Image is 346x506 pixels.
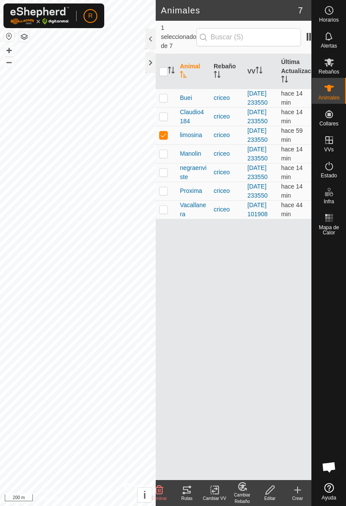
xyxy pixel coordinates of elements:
th: Animal [176,54,210,89]
div: Editar [256,495,284,502]
span: 11 sept 2025, 17:01 [281,164,303,180]
a: [DATE] 233550 [247,146,268,162]
p-sorticon: Activar para ordenar [168,68,175,75]
div: criceo [214,168,240,177]
span: Rebaños [318,69,339,74]
div: criceo [214,186,240,195]
span: 11 sept 2025, 17:01 [281,183,303,199]
th: Última Actualización [278,54,311,89]
span: Buei [180,93,192,102]
input: Buscar (S) [196,28,301,46]
span: Claudio4184 [180,108,207,126]
div: Cambiar Rebaño [228,492,256,505]
button: Restablecer Mapa [4,31,14,42]
div: criceo [214,93,240,102]
div: Chat abierto [316,454,342,480]
div: Cambiar VV [201,495,228,502]
div: criceo [214,131,240,140]
span: Ayuda [322,495,336,500]
button: Capas del Mapa [19,32,29,42]
button: – [4,57,14,67]
span: 11 sept 2025, 17:01 [281,90,303,106]
a: Ayuda [312,480,346,504]
div: Rutas [173,495,201,502]
span: i [143,489,146,501]
span: Animales [318,95,340,100]
th: VV [244,54,278,89]
span: 11 sept 2025, 17:01 [281,146,303,162]
a: [DATE] 233550 [247,183,268,199]
span: Alertas [321,43,337,48]
span: Horarios [319,17,339,22]
span: VVs [324,147,333,152]
th: Rebaño [210,54,244,89]
span: Proxima [180,186,202,195]
span: 1 seleccionado de 7 [161,23,196,51]
span: negraenviste [180,163,207,182]
div: criceo [214,205,240,214]
span: Eliminar [151,496,167,501]
span: Vacallanera [180,201,207,219]
span: 11 sept 2025, 16:31 [281,202,303,218]
span: limosina [180,131,202,140]
p-sorticon: Activar para ordenar [281,77,288,84]
a: [DATE] 101908 [247,202,268,218]
a: [DATE] 233550 [247,164,268,180]
span: 11 sept 2025, 16:16 [281,127,303,143]
a: [DATE] 233550 [247,90,268,106]
button: + [4,45,14,56]
span: Estado [321,173,337,178]
div: Crear [284,495,311,502]
span: 11 sept 2025, 17:01 [281,109,303,125]
div: criceo [214,112,240,121]
a: Contáctenos [88,487,117,503]
p-sorticon: Activar para ordenar [180,72,187,79]
span: 7 [298,4,303,17]
a: [DATE] 233550 [247,109,268,125]
span: Mapa de Calor [314,225,344,235]
button: i [138,488,152,502]
img: Logo Gallagher [10,7,69,25]
p-sorticon: Activar para ordenar [256,68,263,75]
h2: Animales [161,5,298,16]
span: Collares [319,121,338,126]
a: Política de Privacidad [39,487,77,503]
div: criceo [214,149,240,158]
p-sorticon: Activar para ordenar [214,72,221,79]
a: [DATE] 233550 [247,127,268,143]
span: Infra [324,199,334,204]
span: Manolin [180,149,201,158]
span: R [88,11,93,20]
